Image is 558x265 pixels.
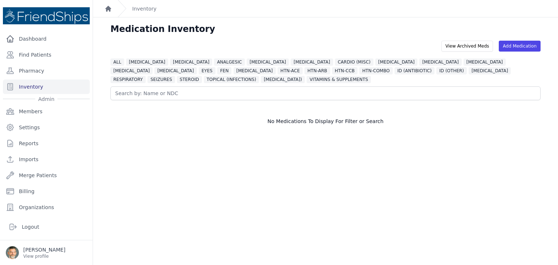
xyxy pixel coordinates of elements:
span: ID (OTHER) [436,67,467,74]
span: HTN-CCB [332,67,358,74]
span: Admin [35,95,57,103]
span: FEN [217,67,231,74]
a: Inventory [3,79,90,94]
a: Merge Patients [3,168,90,183]
span: EYES [199,67,215,74]
h1: Medication Inventory [110,23,215,35]
img: Medical Missions EMR [3,7,90,24]
a: Logout [6,220,87,234]
a: Find Patients [3,48,90,62]
a: [PERSON_NAME] View profile [6,246,87,259]
span: [MEDICAL_DATA] [464,58,506,66]
span: RESPIRATORY [110,76,146,83]
span: ANALGESIC [214,58,245,66]
span: [MEDICAL_DATA] [469,67,511,74]
a: Imports [3,152,90,167]
span: [MEDICAL_DATA] [375,58,417,66]
span: STEROID [177,76,202,83]
input: Search by: Name or NDC [110,86,541,100]
h3: No Medications To Display For Filter or Search [110,118,541,125]
a: Add Medication [499,41,541,52]
a: Settings [3,120,90,135]
span: TOPICAL (INFECTIONS) [204,76,259,83]
span: [MEDICAL_DATA] [419,58,461,66]
span: [MEDICAL_DATA] [247,58,289,66]
span: [MEDICAL_DATA] [234,67,276,74]
p: View profile [23,253,65,259]
span: [MEDICAL_DATA] [126,58,168,66]
span: [MEDICAL_DATA] [170,58,212,66]
a: Members [3,104,90,119]
div: View Archived Meds [441,41,493,52]
a: Pharmacy [3,64,90,78]
span: HTN-COMBO [359,67,392,74]
span: HTN-ARB [304,67,330,74]
a: Inventory [132,5,157,12]
span: CARDIO (MISC) [335,58,373,66]
span: [MEDICAL_DATA] [154,67,197,74]
p: [PERSON_NAME] [23,246,65,253]
span: [MEDICAL_DATA]) [261,76,305,83]
a: Organizations [3,200,90,215]
a: Reports [3,136,90,151]
span: [MEDICAL_DATA] [110,67,153,74]
span: [MEDICAL_DATA] [291,58,333,66]
span: SEIZURES [147,76,175,83]
span: ALL [110,58,124,66]
a: Dashboard [3,32,90,46]
span: HTN-ACE [278,67,303,74]
span: ID (ANTIBIOTIC) [395,67,434,74]
span: VITAMINS & SUPPLEMENTS [307,76,371,83]
a: Billing [3,184,90,199]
